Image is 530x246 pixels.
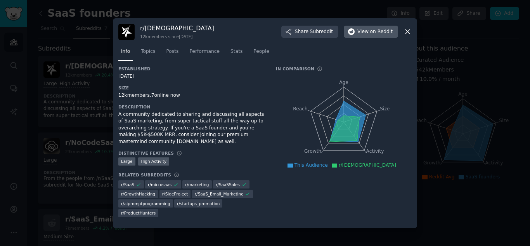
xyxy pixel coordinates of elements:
span: Share [295,28,333,35]
div: A community dedicated to sharing and discussing all aspects of SaaS marketing, from super tactica... [118,111,265,145]
h3: In Comparison [276,66,314,72]
a: Topics [138,45,158,61]
span: r/ SaaS_Email_Marketing [195,191,244,197]
a: Posts [163,45,181,61]
a: Info [118,45,133,61]
h3: Established [118,66,265,72]
span: r/ GrowthHacking [121,191,155,197]
span: Stats [230,48,242,55]
div: 12k members, 7 online now [118,92,265,99]
span: View [357,28,393,35]
a: People [251,45,272,61]
span: r/ SaaS [121,182,134,187]
div: Large [118,157,135,166]
div: High Activity [138,157,170,166]
span: Info [121,48,130,55]
span: r/ startups_promotion [177,201,220,206]
h3: Distinctive Features [118,150,174,156]
img: SaaSMarketing [118,24,135,40]
span: Subreddit [310,28,333,35]
tspan: Activity [366,148,384,154]
tspan: Size [380,106,390,111]
a: Performance [187,45,222,61]
button: ShareSubreddit [281,26,338,38]
span: People [253,48,269,55]
span: Topics [141,48,155,55]
span: r/ aipromptprogramming [121,201,170,206]
h3: Size [118,85,265,91]
h3: Related Subreddits [118,172,171,178]
div: 12k members since [DATE] [140,34,214,39]
tspan: Growth [304,148,321,154]
span: r/ SaaSSales [216,182,240,187]
button: Viewon Reddit [344,26,398,38]
span: on Reddit [370,28,393,35]
tspan: Reach [293,106,308,111]
span: This Audience [294,162,328,168]
span: r/ marketing [185,182,209,187]
span: r/ SideProject [162,191,188,197]
span: r/ microsaas [148,182,171,187]
tspan: Age [339,80,348,85]
span: r/ ProductHunters [121,210,156,216]
a: Stats [228,45,245,61]
h3: Description [118,104,265,110]
span: Performance [189,48,220,55]
span: Posts [166,48,178,55]
h3: r/ [DEMOGRAPHIC_DATA] [140,24,214,32]
span: r/[DEMOGRAPHIC_DATA] [339,162,396,168]
div: [DATE] [118,73,265,80]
